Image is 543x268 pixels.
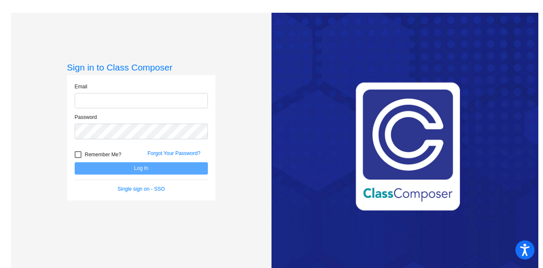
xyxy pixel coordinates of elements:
[85,150,121,160] span: Remember Me?
[67,62,216,73] h3: Sign in to Class Composer
[75,83,87,90] label: Email
[148,150,201,156] a: Forgot Your Password?
[75,162,208,175] button: Log In
[118,186,165,192] a: Single sign on - SSO
[75,113,97,121] label: Password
